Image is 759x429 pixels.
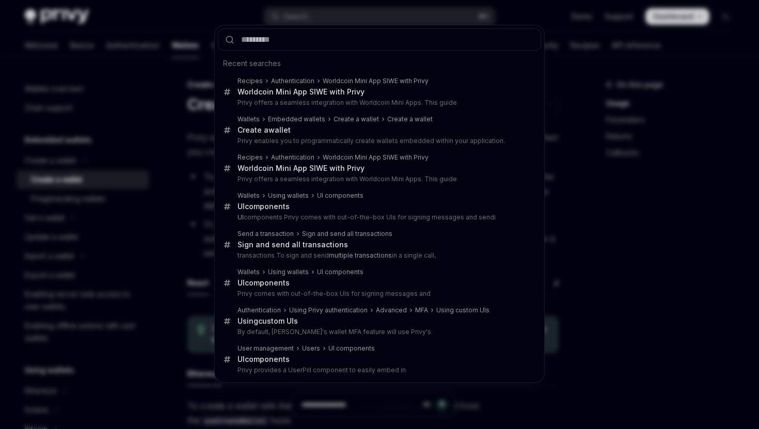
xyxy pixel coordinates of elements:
div: coin Mini App SIWE with Privy [238,164,365,173]
div: Authentication [271,153,314,162]
div: Authentication [238,306,281,314]
div: components [238,355,290,364]
div: Using wallets [268,192,309,200]
b: UI [238,278,245,287]
div: Wallets [238,192,260,200]
div: Worldcoin Mini App SIWE with Privy [323,153,429,162]
b: custom UI [258,316,294,325]
div: coin Mini App SIWE with Privy [238,87,365,97]
div: Using s [238,316,298,326]
p: transactions To sign and send in a single call, [238,251,519,260]
div: Using Privy authentication [289,306,368,314]
p: Privy offers a seamless integration with Worldcoin Mini Apps. This guide [238,175,519,183]
p: Privy provides a UserPill component to easily embed in [238,366,519,374]
div: Create a wallet [387,115,433,123]
div: Embedded wallets [268,115,325,123]
b: wallet [268,125,291,134]
div: components [238,202,290,211]
b: World [238,164,258,172]
div: Create a wallet [334,115,379,123]
div: Recipes [238,153,263,162]
span: Recent searches [223,58,281,69]
div: Wallets [238,268,260,276]
div: Sign and send all transactions [238,240,348,249]
b: UI [238,202,245,211]
div: Using custom UIs [436,306,489,314]
p: Privy comes with out-of-the-box UIs for signing messages and [238,290,519,298]
div: User management [238,344,294,353]
div: Wallets [238,115,260,123]
div: UI components [328,344,375,353]
b: World [238,87,258,96]
div: Using wallets [268,268,309,276]
div: Worldcoin Mini App SIWE with Privy [323,77,429,85]
p: Privy enables you to programmatically create wallets embedded within your application. [238,137,519,145]
div: Authentication [271,77,314,85]
div: components [238,278,290,288]
div: UI components [317,268,363,276]
p: By default, [PERSON_NAME]'s wallet MFA feature will use Privy's [238,328,519,336]
b: UI [238,355,245,363]
div: Recipes [238,77,263,85]
p: Privy offers a seamless integration with Worldcoin Mini Apps. This guide [238,99,519,107]
div: Send a transaction [238,230,294,238]
div: UI components [317,192,363,200]
div: MFA [415,306,428,314]
b: UI [238,213,244,221]
div: Advanced [376,306,407,314]
div: Create a [238,125,291,135]
b: multiple transactions [329,251,392,259]
div: Users [302,344,320,353]
p: components Privy comes with out-of-the-box UIs for signing messages and sendi [238,213,519,221]
div: Sign and send all transactions [302,230,392,238]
